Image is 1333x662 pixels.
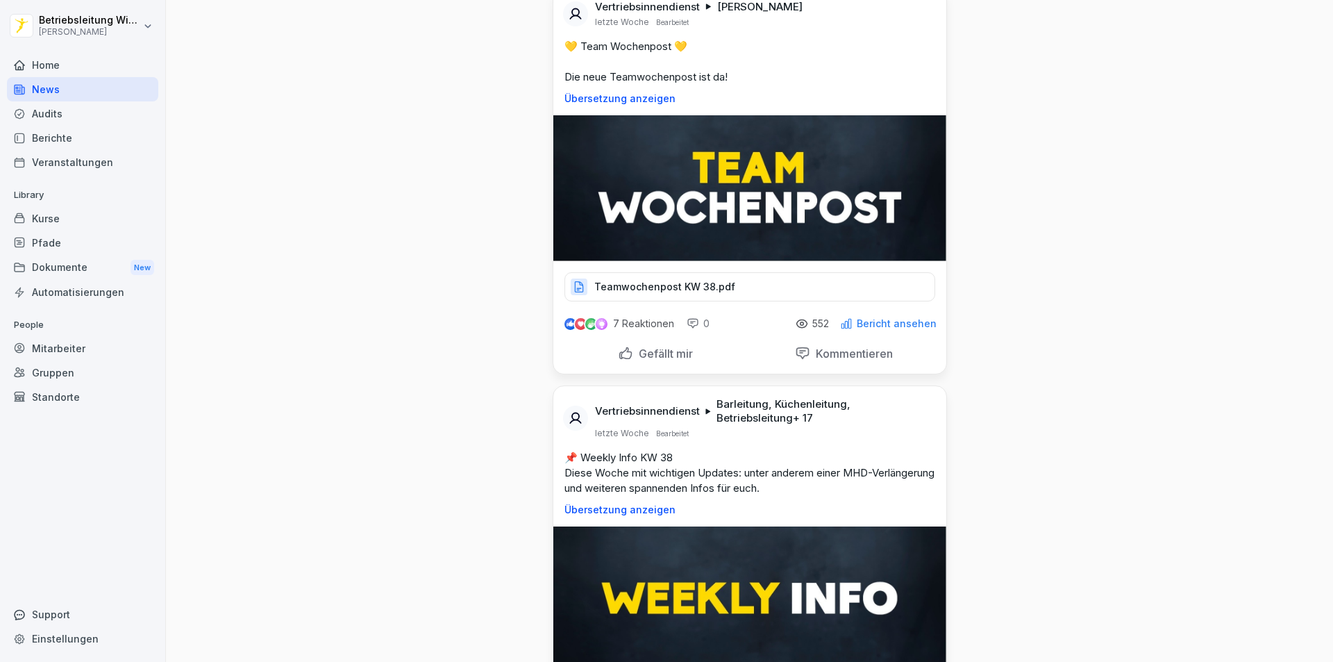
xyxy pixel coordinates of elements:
p: People [7,314,158,336]
p: letzte Woche [595,428,649,439]
a: Veranstaltungen [7,150,158,174]
p: letzte Woche [595,17,649,28]
p: Bericht ansehen [857,318,937,329]
a: Berichte [7,126,158,150]
p: Kommentieren [810,347,893,361]
p: 552 [812,318,829,329]
a: Mitarbeiter [7,336,158,361]
p: Library [7,184,158,206]
div: Dokumente [7,255,158,281]
p: 📌 Weekly Info KW 38 Diese Woche mit wichtigen Updates: unter anderem einer MHD-Verlängerung und w... [564,450,935,496]
a: Standorte [7,385,158,409]
p: Barleitung, Küchenleitung, Betriebsleitung + 17 [716,397,930,425]
p: Übersetzung anzeigen [564,504,935,515]
img: celebrate [585,318,597,330]
div: 0 [687,317,710,331]
a: Home [7,53,158,77]
a: Audits [7,101,158,126]
p: Gefällt mir [633,347,693,361]
a: Teamwochenpost KW 38.pdf [564,284,935,298]
img: khk1kv38m7cuar4h1xtzxcv9.png [553,115,946,262]
a: Kurse [7,206,158,231]
a: DokumenteNew [7,255,158,281]
img: love [576,319,586,329]
img: inspiring [596,318,607,331]
p: Betriebsleitung Wismar [39,15,140,26]
a: Pfade [7,231,158,255]
a: Automatisierungen [7,280,158,304]
p: Teamwochenpost KW 38.pdf [594,280,735,294]
p: 💛 Team Wochenpost 💛 Die neue Teamwochenpost ist da! [564,39,935,85]
p: [PERSON_NAME] [39,27,140,37]
div: New [131,260,154,276]
p: Bearbeitet [656,428,689,439]
div: Support [7,602,158,627]
p: Übersetzung anzeigen [564,93,935,104]
p: 7 Reaktionen [613,318,674,329]
p: Bearbeitet [656,17,689,28]
img: like [564,318,576,329]
a: Gruppen [7,361,158,385]
a: News [7,77,158,101]
a: Einstellungen [7,627,158,651]
p: Vertriebsinnendienst [595,404,700,418]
